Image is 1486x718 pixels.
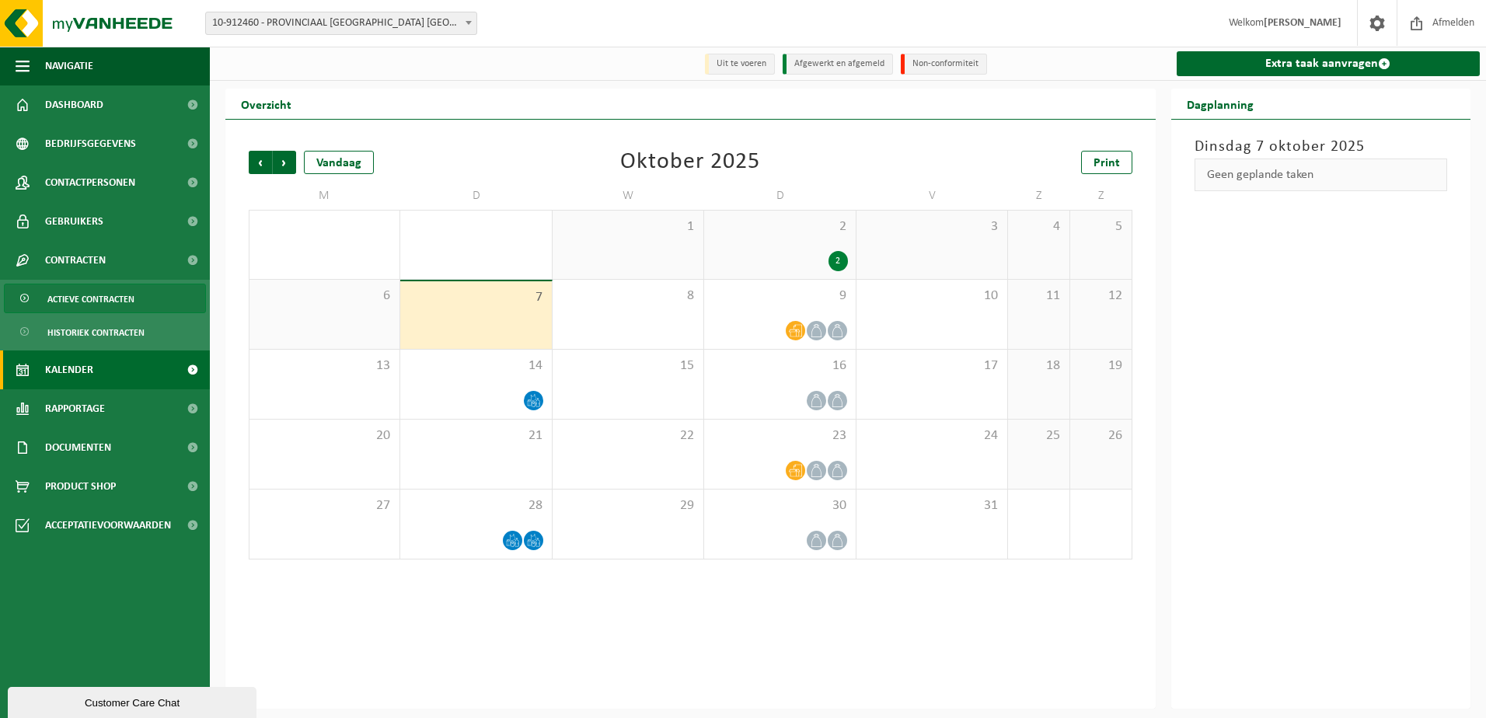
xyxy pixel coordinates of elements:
span: 16 [712,357,847,375]
span: 22 [560,427,696,444]
span: 19 [1078,357,1124,375]
span: 5 [1078,218,1124,235]
span: Actieve contracten [47,284,134,314]
a: Print [1081,151,1132,174]
iframe: chat widget [8,684,260,718]
span: 25 [1016,427,1062,444]
span: 1 [560,218,696,235]
li: Non-conformiteit [901,54,987,75]
div: Geen geplande taken [1195,159,1448,191]
span: 4 [1016,218,1062,235]
span: 14 [408,357,543,375]
span: 12 [1078,288,1124,305]
span: 31 [864,497,999,514]
span: 24 [864,427,999,444]
span: Volgende [273,151,296,174]
span: Dashboard [45,85,103,124]
span: 10-912460 - PROVINCIAAL GROENDOMEIN MECHELEN - MECHELEN [206,12,476,34]
span: 9 [712,288,847,305]
span: Vorige [249,151,272,174]
span: Navigatie [45,47,93,85]
li: Uit te voeren [705,54,775,75]
span: 20 [257,427,392,444]
span: Contactpersonen [45,163,135,202]
span: Gebruikers [45,202,103,241]
span: Kalender [45,350,93,389]
td: Z [1008,182,1070,210]
span: 11 [1016,288,1062,305]
td: D [400,182,552,210]
td: D [704,182,856,210]
span: 2 [712,218,847,235]
td: M [249,182,400,210]
span: 10-912460 - PROVINCIAAL GROENDOMEIN MECHELEN - MECHELEN [205,12,477,35]
span: 3 [864,218,999,235]
span: 23 [712,427,847,444]
span: 15 [560,357,696,375]
span: Product Shop [45,467,116,506]
li: Afgewerkt en afgemeld [783,54,893,75]
div: 2 [828,251,848,271]
span: 6 [257,288,392,305]
span: 10 [864,288,999,305]
span: 18 [1016,357,1062,375]
a: Actieve contracten [4,284,206,313]
span: Historiek contracten [47,318,145,347]
span: Bedrijfsgegevens [45,124,136,163]
span: 30 [712,497,847,514]
span: Acceptatievoorwaarden [45,506,171,545]
span: 29 [560,497,696,514]
span: Contracten [45,241,106,280]
span: Print [1094,157,1120,169]
span: 27 [257,497,392,514]
td: W [553,182,704,210]
span: 13 [257,357,392,375]
div: Oktober 2025 [620,151,760,174]
td: V [856,182,1008,210]
span: Rapportage [45,389,105,428]
h2: Dagplanning [1171,89,1269,119]
td: Z [1070,182,1132,210]
span: 7 [408,289,543,306]
div: Vandaag [304,151,374,174]
span: 8 [560,288,696,305]
h2: Overzicht [225,89,307,119]
h3: Dinsdag 7 oktober 2025 [1195,135,1448,159]
span: 26 [1078,427,1124,444]
span: 17 [864,357,999,375]
a: Extra taak aanvragen [1177,51,1481,76]
span: 28 [408,497,543,514]
span: Documenten [45,428,111,467]
a: Historiek contracten [4,317,206,347]
span: 21 [408,427,543,444]
strong: [PERSON_NAME] [1264,17,1341,29]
